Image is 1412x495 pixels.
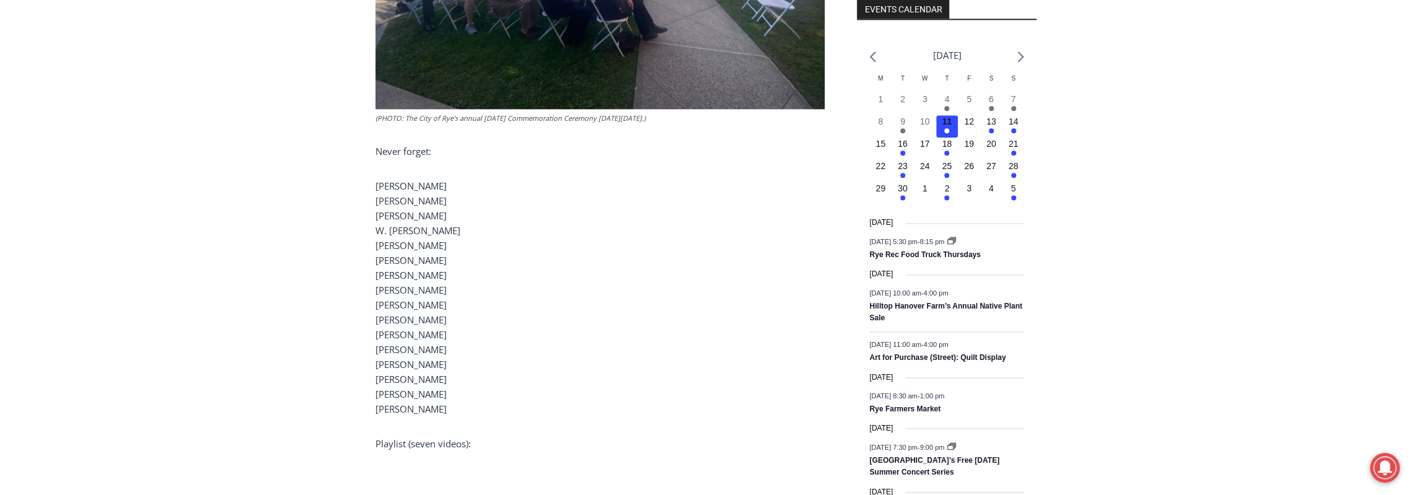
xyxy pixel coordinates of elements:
[923,183,927,193] time: 1
[900,94,905,104] time: 2
[869,302,1022,323] a: Hilltop Hanover Farm’s Annual Native Plant Sale
[944,151,949,156] em: Has events
[900,128,905,133] em: Has events
[869,423,893,434] time: [DATE]
[900,173,905,178] em: Has events
[980,115,1002,138] button: 13 Has events
[869,341,921,348] span: [DATE] 11:00 am
[920,116,930,126] time: 10
[900,116,905,126] time: 9
[892,182,914,204] button: 30 Has events
[936,93,958,115] button: 4 Has events
[869,289,921,296] span: [DATE] 10:00 am
[986,139,996,149] time: 20
[989,128,994,133] em: Has events
[869,182,892,204] button: 29
[878,116,883,126] time: 8
[869,74,892,93] div: Monday
[924,341,949,348] span: 4:00 pm
[375,178,825,416] p: [PERSON_NAME] [PERSON_NAME] [PERSON_NAME] W. [PERSON_NAME] [PERSON_NAME] [PERSON_NAME] [PERSON_NA...
[980,182,1002,204] button: 4
[964,116,974,126] time: 12
[869,268,893,280] time: [DATE]
[919,443,944,450] span: 9:00 pm
[900,151,905,156] em: Has events
[936,138,958,160] button: 18 Has events
[869,217,893,229] time: [DATE]
[900,195,905,200] em: Has events
[914,93,936,115] button: 3
[1011,128,1016,133] em: Has events
[1011,183,1016,193] time: 5
[958,160,980,182] button: 26
[875,139,885,149] time: 15
[869,443,917,450] span: [DATE] 7:30 pm
[1002,74,1025,93] div: Sunday
[869,250,980,260] a: Rye Rec Food Truck Thursdays
[924,289,949,296] span: 4:00 pm
[892,138,914,160] button: 16 Has events
[964,161,974,171] time: 26
[869,353,1006,363] a: Art for Purchase (Street): Quilt Display
[298,120,600,154] a: Intern @ [DOMAIN_NAME]
[1011,106,1016,111] em: Has events
[919,237,944,245] span: 8:15 pm
[892,115,914,138] button: 9 Has events
[144,105,150,117] div: 6
[875,183,885,193] time: 29
[869,237,946,245] time: -
[869,392,944,399] time: -
[869,115,892,138] button: 8
[914,160,936,182] button: 24
[964,139,974,149] time: 19
[129,37,173,102] div: Birds of Prey: Falcon and hawk demos
[1011,94,1016,104] time: 7
[967,75,971,82] span: F
[958,115,980,138] button: 12
[1009,116,1019,126] time: 14
[944,195,949,200] em: Has events
[892,93,914,115] button: 2
[869,51,876,63] a: Previous month
[138,105,141,117] div: /
[980,160,1002,182] button: 27
[1002,160,1025,182] button: 28 Has events
[10,125,159,153] h4: [PERSON_NAME] Read Sanctuary Fall Fest: [DATE]
[892,160,914,182] button: 23 Has events
[869,372,893,383] time: [DATE]
[1,125,125,154] a: Open Tues. - Sun. [PHONE_NUMBER]
[1017,51,1024,63] a: Next month
[375,436,825,451] p: Playlist (seven videos):
[936,74,958,93] div: Thursday
[1002,93,1025,115] button: 7 Has events
[942,139,952,149] time: 18
[129,105,135,117] div: 2
[4,128,121,175] span: Open Tues. - Sun. [PHONE_NUMBER]
[944,173,949,178] em: Has events
[869,443,946,450] time: -
[944,128,949,133] em: Has events
[869,341,948,348] time: -
[1011,195,1016,200] em: Has events
[898,139,908,149] time: 16
[878,94,883,104] time: 1
[914,138,936,160] button: 17
[914,182,936,204] button: 1
[1011,151,1016,156] em: Has events
[1,123,179,154] a: [PERSON_NAME] Read Sanctuary Fall Fest: [DATE]
[869,405,941,414] a: Rye Farmers Market
[869,289,948,296] time: -
[324,123,574,151] span: Intern @ [DOMAIN_NAME]
[875,161,885,171] time: 22
[920,161,930,171] time: 24
[127,77,176,148] div: "Chef [PERSON_NAME] omakase menu is nirvana for lovers of great Japanese food."
[923,94,927,104] time: 3
[1009,139,1019,149] time: 21
[967,183,971,193] time: 3
[869,160,892,182] button: 22
[989,94,994,104] time: 6
[967,94,971,104] time: 5
[898,161,908,171] time: 23
[1011,75,1015,82] span: S
[1002,182,1025,204] button: 5 Has events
